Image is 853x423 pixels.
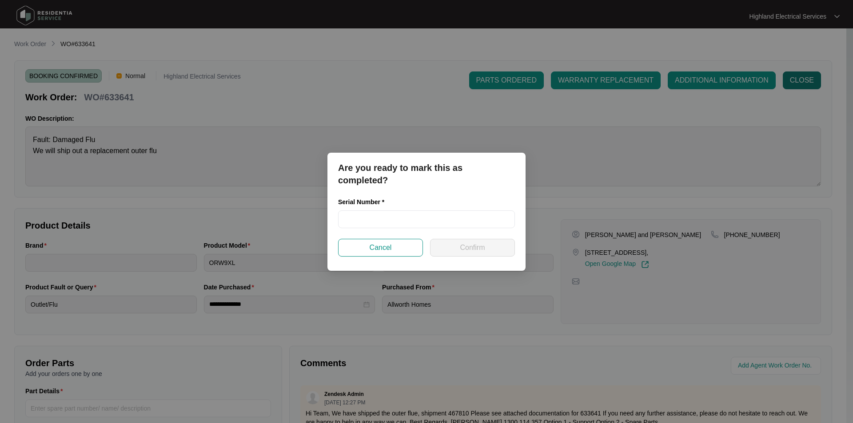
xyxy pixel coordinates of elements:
button: Confirm [430,239,515,257]
span: Cancel [370,242,392,253]
p: Are you ready to mark this as [338,162,515,174]
p: completed? [338,174,515,186]
button: Cancel [338,239,423,257]
label: Serial Number * [338,198,391,206]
